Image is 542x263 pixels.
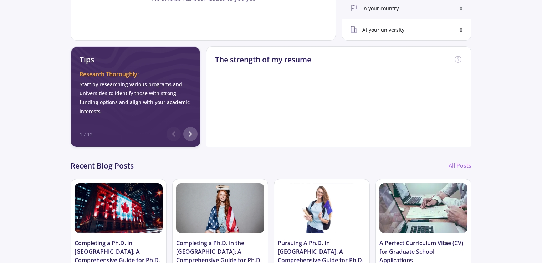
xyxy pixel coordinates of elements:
img: A Perfect Curriculum Vitae (CV) for Graduate School Applicationsimage [379,183,467,233]
img: Completing a Ph.D. in the United States: A Comprehensive Guide for Ph.D. Applicantsimage [176,183,264,233]
h2: Tips [80,55,191,64]
div: Research Thoroughly: [80,70,191,78]
img: Completing a Ph.D. in Canada: A Comprehensive Guide for Ph.D. Applicantsimage [75,183,162,233]
div: 0 [460,26,462,33]
div: Start by researching various programs and universities to identify those with strong funding opti... [80,80,191,116]
img: Pursuing A Ph.D. In Europe: A Comprehensive Guide for Ph.D. Applicantsimage [278,183,365,233]
h2: Recent Blog Posts [71,161,134,170]
div: 0 [460,5,462,12]
h2: The strength of my resume [215,55,311,64]
div: 1 / 12 [80,131,93,138]
span: At your university [362,26,404,33]
span: In your country [362,5,399,12]
a: All Posts [449,162,471,170]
